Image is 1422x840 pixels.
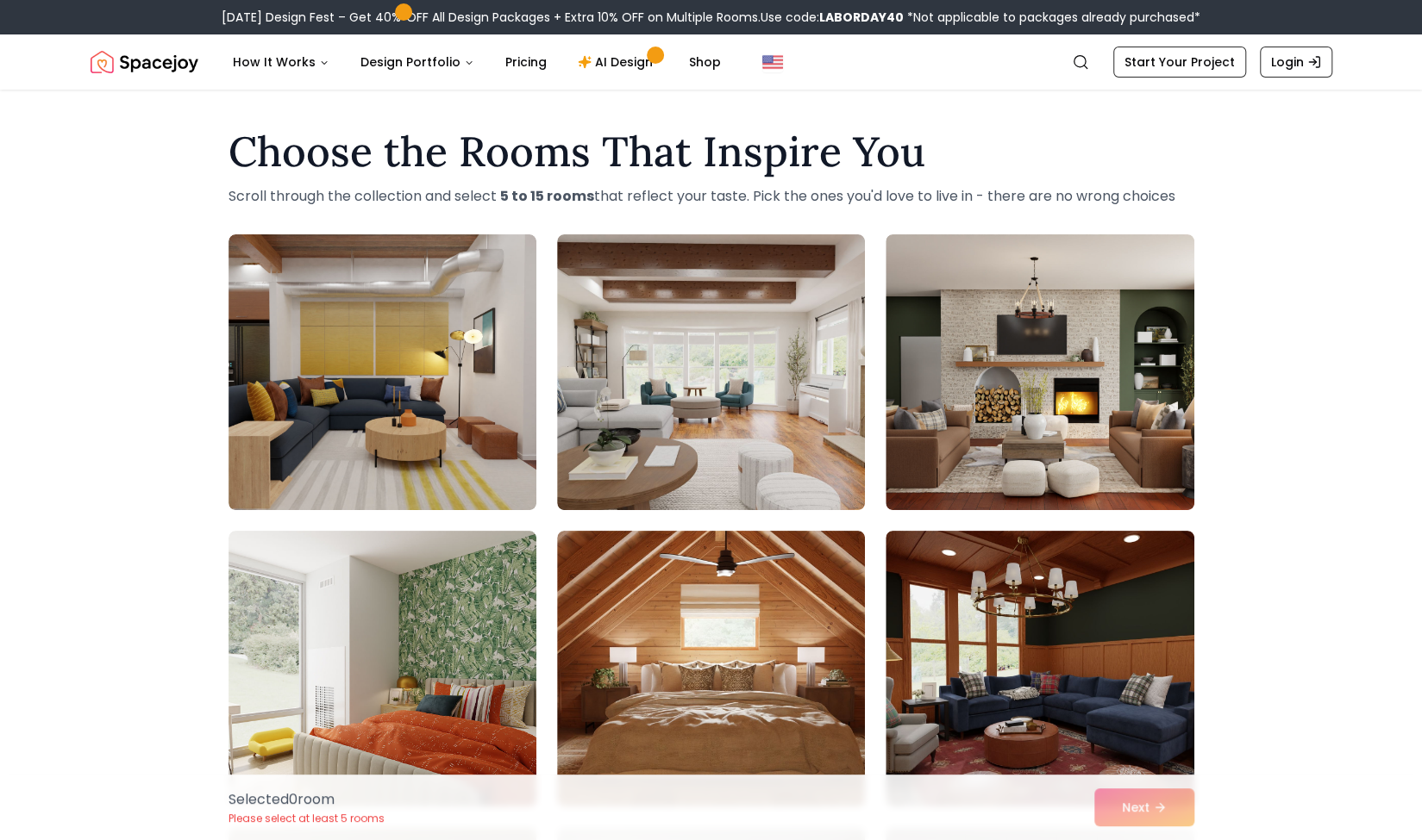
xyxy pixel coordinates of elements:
img: Room room-4 [229,531,536,806]
a: Login [1260,47,1332,78]
a: Spacejoy [91,45,198,79]
a: AI Design [564,45,672,79]
strong: 5 to 15 rooms [500,186,594,206]
p: Scroll through the collection and select that reflect your taste. Pick the ones you'd love to liv... [229,186,1194,207]
h1: Choose the Rooms That Inspire You [229,131,1194,172]
a: Shop [675,45,735,79]
img: Room room-5 [557,531,865,806]
img: Room room-1 [229,234,536,510]
a: Pricing [492,45,561,79]
button: Design Portfolio [347,45,488,79]
b: LABORDAY40 [819,9,904,26]
span: Use code: [761,9,904,26]
div: [DATE] Design Fest – Get 40% OFF All Design Packages + Extra 10% OFF on Multiple Rooms. [222,9,1200,26]
nav: Global [91,34,1332,90]
img: United States [762,52,783,72]
button: How It Works [219,45,343,79]
p: Please select at least 5 rooms [229,812,385,825]
p: Selected 0 room [229,789,385,810]
img: Room room-3 [886,234,1193,510]
span: *Not applicable to packages already purchased* [904,9,1200,26]
img: Spacejoy Logo [91,45,198,79]
a: Start Your Project [1113,47,1246,78]
img: Room room-6 [886,531,1193,806]
img: Room room-2 [557,234,865,510]
nav: Main [219,45,735,79]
